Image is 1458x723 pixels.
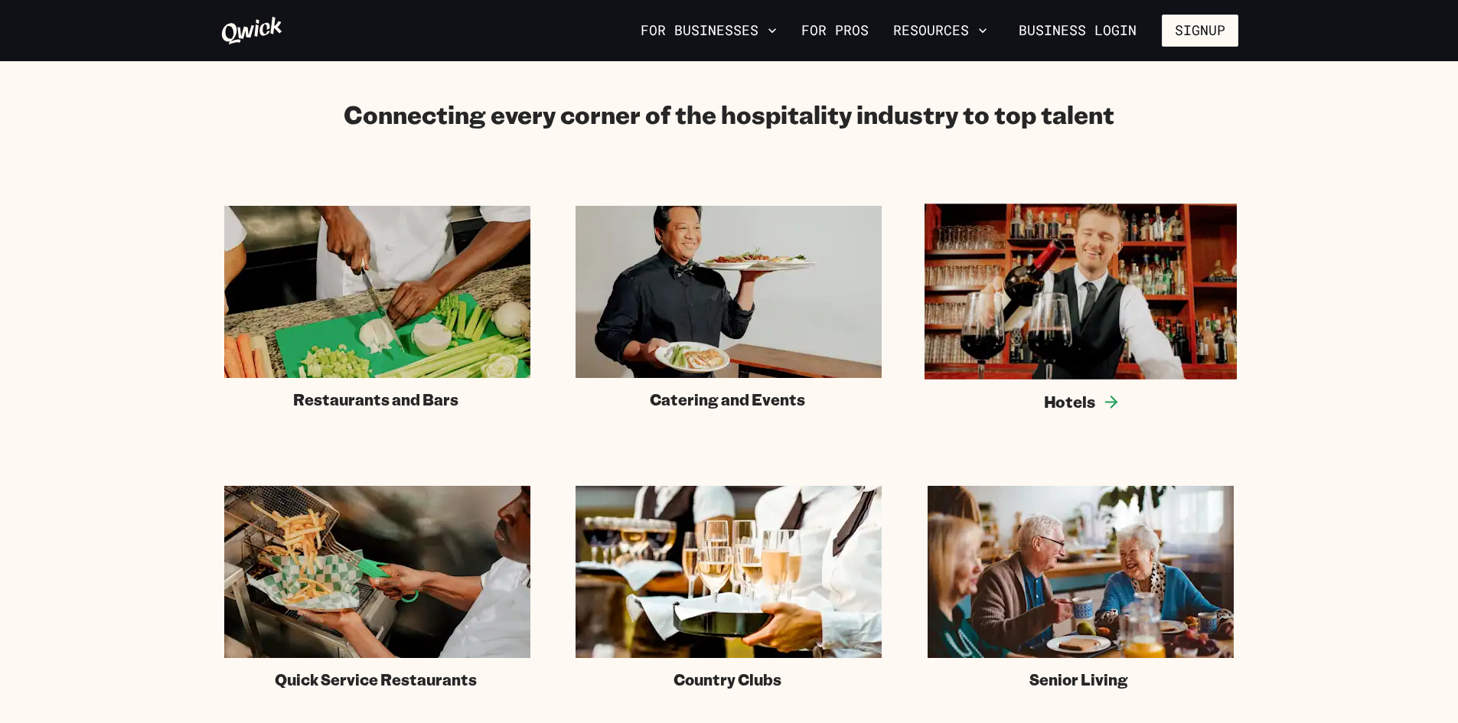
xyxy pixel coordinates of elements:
img: Catering staff carrying dishes. [576,206,882,378]
span: Hotels [1044,392,1095,412]
img: Country club catered event [576,486,882,658]
img: Chef in kitchen [224,206,530,378]
span: Senior Living [1029,670,1128,689]
a: Hotels [925,204,1237,411]
a: For Pros [795,18,875,44]
img: Fast food fry station [224,486,530,658]
a: Senior Living [928,486,1234,689]
a: Business Login [1006,15,1150,47]
img: Hotel staff serving at bar [925,204,1237,379]
button: Signup [1162,15,1238,47]
span: Restaurants and Bars [293,390,458,409]
button: Resources [887,18,993,44]
a: Quick Service Restaurants [224,486,530,689]
a: Restaurants and Bars [224,206,530,409]
h2: Connecting every corner of the hospitality industry to top talent [344,99,1114,129]
a: Catering and Events [576,206,882,409]
button: For Businesses [634,18,783,44]
img: Server bringing food to a retirement community member [928,486,1234,658]
span: Quick Service Restaurants [275,670,477,689]
span: Catering and Events [650,390,805,409]
a: Country Clubs [576,486,882,689]
span: Country Clubs [674,670,781,689]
